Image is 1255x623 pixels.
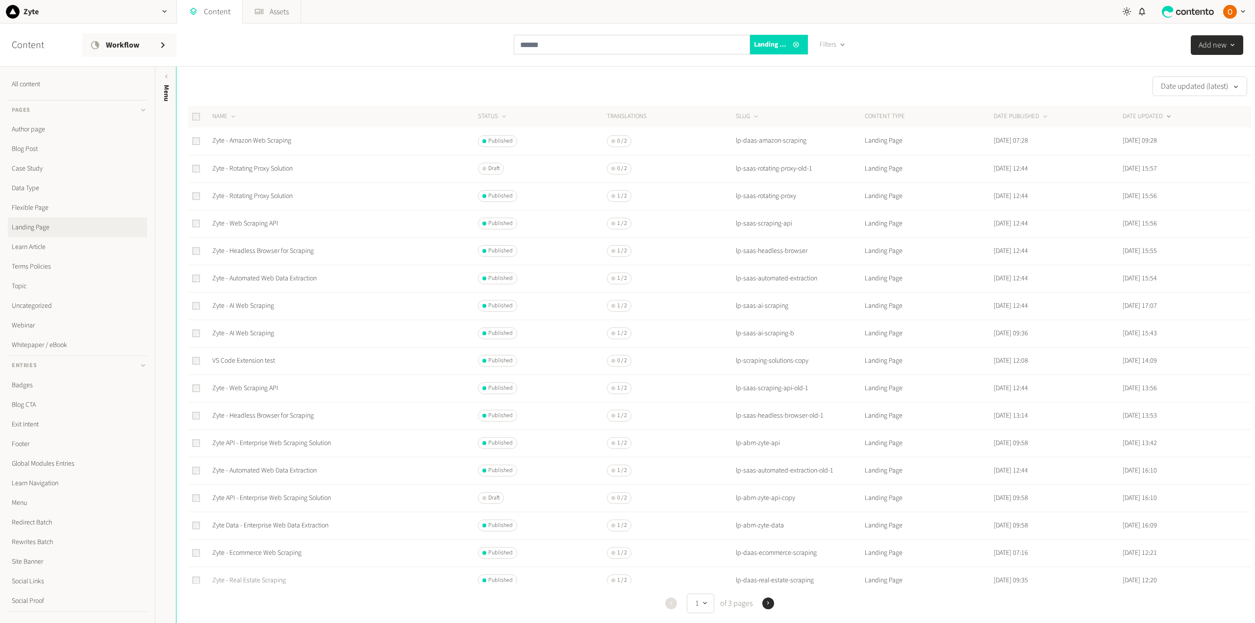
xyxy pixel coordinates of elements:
time: [DATE] 12:21 [1123,548,1157,558]
th: Translations [606,106,735,127]
span: 0 / 2 [617,494,627,502]
time: [DATE] 09:36 [994,328,1028,338]
a: Webinar [8,316,147,335]
span: 1 / 2 [617,548,627,557]
a: Landing Page [8,218,147,237]
button: DATE PUBLISHED [994,112,1049,122]
img: Zyte [6,5,20,19]
span: Published [488,548,513,557]
td: Landing Page [864,402,993,429]
span: Published [488,219,513,228]
td: Landing Page [864,210,993,237]
span: Published [488,301,513,310]
span: 1 / 2 [617,439,627,448]
span: Published [488,384,513,393]
span: 1 / 2 [617,411,627,420]
th: CONTENT TYPE [864,106,993,127]
button: Date updated (latest) [1153,76,1247,96]
a: Zyte - Real Estate Scraping [212,575,286,585]
span: 1 / 2 [617,466,627,475]
a: Blog Post [8,139,147,159]
time: [DATE] 12:44 [994,246,1028,256]
a: Topic [8,276,147,296]
span: Filters [820,40,836,50]
span: Published [488,411,513,420]
td: Landing Page [864,347,993,374]
span: Published [488,247,513,255]
span: 1 / 2 [617,301,627,310]
td: lp-abm-zyte-data [735,512,864,539]
a: Zyte API - Enterprise Web Scraping Solution [212,493,331,503]
time: [DATE] 09:28 [1123,136,1157,146]
span: 0 / 2 [617,164,627,173]
a: Blog CTA [8,395,147,415]
td: Landing Page [864,484,993,512]
span: Workflow [106,39,151,51]
button: DATE UPDATED [1123,112,1173,122]
td: Landing Page [864,539,993,567]
td: Landing Page [864,567,993,594]
a: Zyte - AI Web Scraping [212,301,274,311]
td: Landing Page [864,237,993,265]
td: lp-saas-headless-browser-old-1 [735,402,864,429]
span: Published [488,356,513,365]
time: [DATE] 12:44 [994,164,1028,174]
time: [DATE] 14:09 [1123,356,1157,366]
a: Zyte API - Enterprise Web Scraping Solution [212,438,331,448]
a: Menu [8,493,147,513]
td: lp-saas-automated-extraction-old-1 [735,457,864,484]
time: [DATE] 12:44 [994,191,1028,201]
a: Zyte - Rotating Proxy Solution [212,191,293,201]
time: [DATE] 12:08 [994,356,1028,366]
a: Zyte - Headless Browser for Scraping [212,411,314,421]
td: Landing Page [864,429,993,457]
span: Published [488,329,513,338]
span: 1 / 2 [617,274,627,283]
time: [DATE] 09:58 [994,493,1028,503]
td: lp-saas-rotating-proxy [735,182,864,210]
time: [DATE] 12:44 [994,383,1028,393]
a: Social Links [8,572,147,591]
a: All content [8,75,147,94]
span: Published [488,521,513,530]
time: [DATE] 07:28 [994,136,1028,146]
img: Ozren Buric [1223,5,1237,19]
a: Zyte - Ecommerce Web Scraping [212,548,301,558]
span: 1 / 2 [617,521,627,530]
td: Landing Page [864,292,993,320]
td: Landing Page [864,182,993,210]
time: [DATE] 15:54 [1123,274,1157,283]
span: Published [488,192,513,200]
a: Terms Policies [8,257,147,276]
button: 1 [687,594,714,613]
a: Badges [8,375,147,395]
time: [DATE] 09:58 [994,521,1028,530]
time: [DATE] 16:10 [1123,466,1157,475]
time: [DATE] 07:16 [994,548,1028,558]
button: Filters [812,35,853,54]
td: lp-abm-zyte-api-copy [735,484,864,512]
a: Zyte - Amazon Web Scraping [212,136,291,146]
td: Landing Page [864,155,993,182]
td: lp-daas-ecommerce-scraping [735,539,864,567]
a: Rewrites Batch [8,532,147,552]
a: Data Type [8,178,147,198]
a: Whitepaper / eBook [8,335,147,355]
time: [DATE] 13:42 [1123,438,1157,448]
time: [DATE] 16:09 [1123,521,1157,530]
span: 1 / 2 [617,247,627,255]
a: Zyte - AI Web Scraping [212,328,274,338]
a: Learn Navigation [8,473,147,493]
span: Landing Page [754,40,788,50]
a: Learn Article [8,237,147,257]
a: Social Proof [8,591,147,611]
time: [DATE] 12:44 [994,219,1028,228]
a: Redirect Batch [8,513,147,532]
span: 0 / 2 [617,356,627,365]
span: 1 / 2 [617,192,627,200]
td: lp-daas-real-estate-scraping [735,567,864,594]
a: Global Modules Entries [8,454,147,473]
a: Uncategorized [8,296,147,316]
span: Published [488,466,513,475]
